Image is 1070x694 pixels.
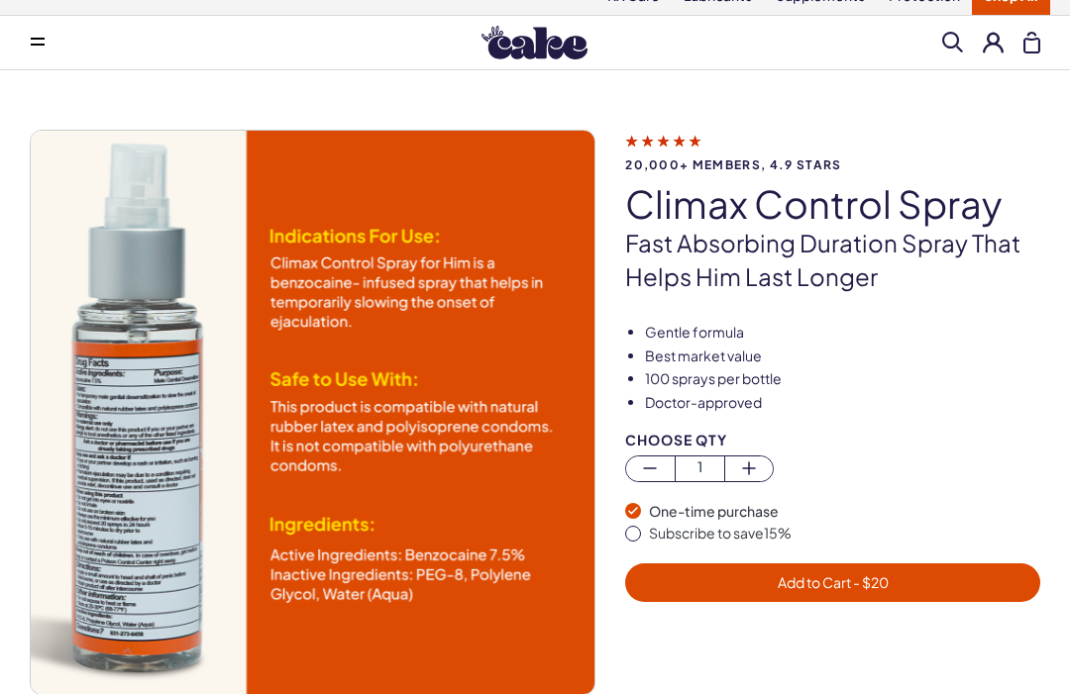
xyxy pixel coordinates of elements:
[625,563,1040,602] button: Add to Cart - $20
[649,524,1040,544] div: Subscribe to save 15 %
[645,393,1040,413] li: Doctor-approved
[645,369,1040,389] li: 100 sprays per bottle
[625,227,1040,293] p: Fast absorbing duration spray that helps him last longer
[625,183,1040,225] h1: Climax Control Spray
[851,573,889,591] span: - $ 20
[625,132,1040,171] a: 20,000+ members, 4.9 stars
[645,323,1040,343] li: Gentle formula
[778,573,889,591] span: Add to Cart
[676,456,724,479] span: 1
[625,433,1040,447] div: Choose Qty
[649,502,1040,522] div: One-time purchase
[481,26,588,59] img: Hello Cake
[625,158,1040,171] span: 20,000+ members, 4.9 stars
[645,347,1040,366] li: Best market value
[31,131,594,694] img: Climax Control Spray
